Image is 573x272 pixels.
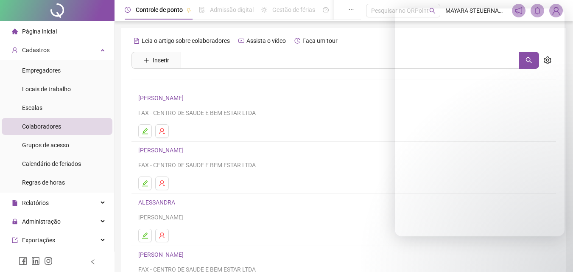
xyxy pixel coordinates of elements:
[138,213,549,222] div: [PERSON_NAME]
[31,257,40,265] span: linkedin
[142,37,230,44] span: Leia o artigo sobre colaboradores
[12,28,18,34] span: home
[134,38,140,44] span: file-text
[550,4,562,17] img: 76625
[22,142,69,149] span: Grupos de acesso
[534,7,541,14] span: bell
[395,8,565,236] iframe: Intercom live chat
[138,95,186,101] a: [PERSON_NAME]
[22,86,71,93] span: Locais de trabalho
[323,7,329,13] span: dashboard
[22,179,65,186] span: Regras de horas
[445,6,507,15] span: MAYARA STEUERNAGEL - ESSENCE CLINIC
[22,47,50,53] span: Cadastros
[138,251,186,258] a: [PERSON_NAME]
[238,38,244,44] span: youtube
[12,237,18,243] span: export
[125,7,131,13] span: clock-circle
[142,180,148,187] span: edit
[294,38,300,44] span: history
[22,123,61,130] span: Colaboradores
[12,200,18,206] span: file
[44,257,53,265] span: instagram
[429,8,436,14] span: search
[138,147,186,154] a: [PERSON_NAME]
[544,243,565,264] iframe: Intercom live chat
[142,232,148,239] span: edit
[22,218,61,225] span: Administração
[186,8,191,13] span: pushpin
[138,160,549,170] div: FAX - CENTRO DE SAUDE E BEM ESTAR LTDA
[348,7,354,13] span: ellipsis
[22,104,42,111] span: Escalas
[136,6,183,13] span: Controle de ponto
[12,219,18,224] span: lock
[138,108,549,118] div: FAX - CENTRO DE SAUDE E BEM ESTAR LTDA
[90,259,96,265] span: left
[22,160,81,167] span: Calendário de feriados
[153,56,169,65] span: Inserir
[302,37,338,44] span: Faça um tour
[210,6,254,13] span: Admissão digital
[515,7,523,14] span: notification
[199,7,205,13] span: file-done
[22,67,61,74] span: Empregadores
[19,257,27,265] span: facebook
[22,28,57,35] span: Página inicial
[137,53,176,67] button: Inserir
[22,237,55,244] span: Exportações
[272,6,315,13] span: Gestão de férias
[22,199,49,206] span: Relatórios
[159,232,165,239] span: user-delete
[143,57,149,63] span: plus
[159,180,165,187] span: user-delete
[261,7,267,13] span: sun
[246,37,286,44] span: Assista o vídeo
[142,128,148,135] span: edit
[138,199,178,206] a: ALESSANDRA
[159,128,165,135] span: user-delete
[12,47,18,53] span: user-add
[334,6,367,13] span: Painel do DP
